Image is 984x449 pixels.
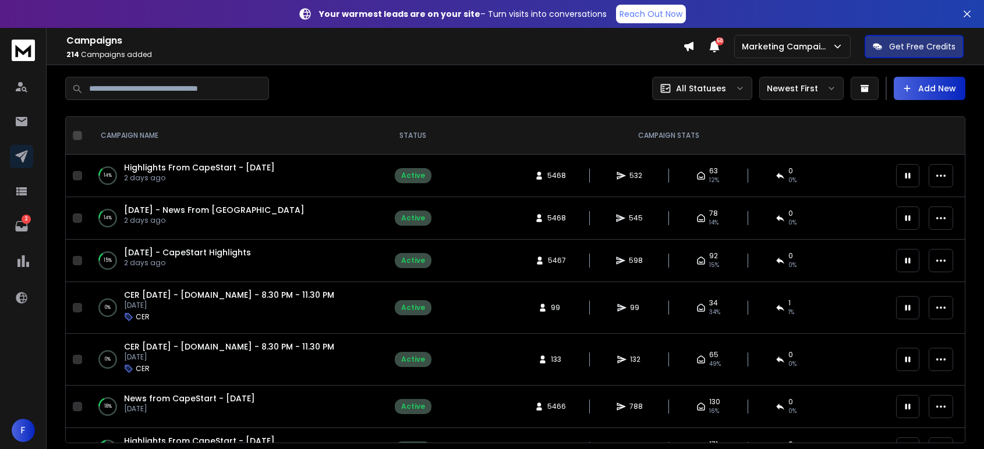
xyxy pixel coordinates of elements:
p: 2 days ago [124,258,251,268]
span: 545 [629,213,643,223]
span: 16 % [709,407,719,416]
span: 34 % [709,308,720,317]
span: 133 [551,355,562,364]
a: Highlights From CapeStart - [DATE] [124,162,275,173]
p: 18 % [104,401,112,412]
a: [DATE] - CapeStart Highlights [124,247,251,258]
td: 15%[DATE] - CapeStart Highlights2 days ago [87,240,378,282]
span: 5468 [547,171,566,180]
span: 15 % [709,261,719,270]
span: 130 [709,397,720,407]
span: 5467 [548,256,566,265]
span: 5468 [547,213,566,223]
span: 532 [629,171,642,180]
a: Highlights From CapeStart - [DATE] [124,435,275,447]
span: 12 % [709,176,719,185]
p: CER [136,364,150,373]
button: Get Free Credits [865,35,964,58]
span: 0 [788,397,793,407]
span: 598 [629,256,643,265]
td: 0%CER [DATE] - [DOMAIN_NAME] - 8.30 PM - 11.30 PM[DATE]CER [87,334,378,386]
div: Active [401,256,425,265]
td: 14%Highlights From CapeStart - [DATE]2 days ago [87,155,378,197]
p: Campaigns added [66,50,683,59]
a: Reach Out Now [616,5,686,23]
p: Reach Out Now [620,8,682,20]
span: 0 % [788,407,797,416]
span: 0 [788,166,793,176]
td: 14%[DATE] - News From [GEOGRAPHIC_DATA]2 days ago [87,197,378,240]
p: 0 % [105,354,111,365]
span: 0 [788,440,793,449]
th: STATUS [378,117,448,155]
p: 14 % [104,212,112,224]
img: logo [12,40,35,61]
span: 0 [788,209,793,218]
span: 1 [788,298,791,308]
td: 18%News from CapeStart - [DATE][DATE] [87,386,378,428]
div: Active [401,402,425,411]
p: All Statuses [676,83,726,94]
a: News from CapeStart - [DATE] [124,393,255,404]
span: 132 [630,355,642,364]
span: 0 % [788,261,797,270]
a: CER [DATE] - [DOMAIN_NAME] - 8.30 PM - 11.30 PM [124,289,334,301]
th: CAMPAIGN NAME [87,117,378,155]
p: Marketing Campaign [742,41,832,52]
span: 99 [630,303,642,312]
p: 2 days ago [124,216,305,225]
button: Add New [894,77,965,100]
span: 49 % [709,359,721,369]
p: [DATE] [124,404,255,414]
span: 99 [551,303,562,312]
span: 0 % [788,176,797,185]
span: 65 [709,350,718,359]
span: 63 [709,166,718,176]
div: Active [401,171,425,180]
span: 0 [788,350,793,359]
td: 0%CER [DATE] - [DOMAIN_NAME] - 8.30 PM - 11.30 PM[DATE]CER [87,282,378,334]
p: 14 % [104,170,112,181]
p: 2 [22,215,31,224]
th: CAMPAIGN STATS [448,117,889,155]
span: 788 [629,402,643,411]
a: [DATE] - News From [GEOGRAPHIC_DATA] [124,204,305,216]
a: 2 [10,215,33,238]
span: 92 [709,251,718,261]
strong: Your warmest leads are on your site [319,8,480,20]
div: Active [401,303,425,312]
div: Active [401,213,425,223]
span: 0 % [788,218,797,227]
p: [DATE] [124,301,334,310]
span: 50 [716,37,724,45]
span: 1 % [788,308,794,317]
div: Active [401,355,425,364]
p: 0 % [105,302,111,313]
span: 34 [709,298,718,308]
span: 0 [788,251,793,261]
span: 78 [709,209,718,218]
span: 14 % [709,218,718,227]
button: F [12,419,35,442]
p: 15 % [104,255,112,266]
p: [DATE] [124,352,334,362]
a: CER [DATE] - [DOMAIN_NAME] - 8.30 PM - 11.30 PM [124,341,334,352]
p: CER [136,312,150,322]
p: – Turn visits into conversations [319,8,607,20]
span: 214 [66,49,79,59]
p: 2 days ago [124,173,275,183]
span: 0 % [788,359,797,369]
p: Get Free Credits [889,41,955,52]
h1: Campaigns [66,34,683,48]
span: 171 [709,440,718,449]
button: Newest First [759,77,844,100]
span: 5466 [547,402,566,411]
